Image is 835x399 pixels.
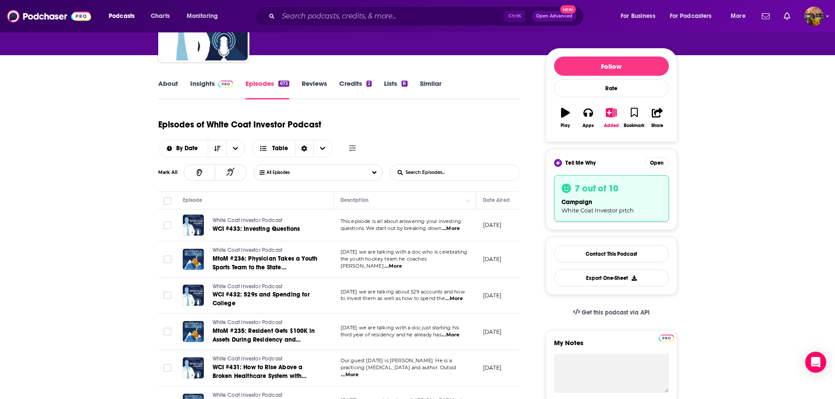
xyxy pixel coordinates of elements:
[804,7,824,26] img: User Profile
[302,79,327,99] a: Reviews
[272,145,288,152] span: Table
[554,102,577,134] button: Play
[445,295,463,302] span: ...More
[213,247,283,253] span: White Coat Investor Podcast
[583,123,594,128] div: Apps
[341,332,441,338] span: third year of residency and he already has
[646,102,668,134] button: Share
[483,364,502,371] p: [DATE]
[213,364,307,388] span: WCI #431: How to Rise Above a Broken Healthcare System with [PERSON_NAME]
[158,140,245,157] h2: Choose List sort
[463,195,474,206] button: Column Actions
[190,79,234,99] a: InsightsPodchaser Pro
[604,123,619,128] div: Added
[554,245,669,262] a: Contact This Podcast
[213,254,318,272] a: MtoM #236: Physician Takes a Youth Sports Team to the State Championship and Finance 101: Sequenc...
[532,11,576,21] button: Open AdvancedNew
[213,255,318,289] span: MtoM #236: Physician Takes a Youth Sports Team to the State Championship and Finance 101: Sequenc...
[181,9,229,23] button: open menu
[341,218,462,224] span: This episode is all about answering your investing
[483,292,502,299] p: [DATE]
[278,81,289,87] div: 673
[213,291,310,307] span: WCI #432: 529s and Spending for College
[555,160,561,166] img: tell me why sparkle
[226,140,245,157] button: open menu
[804,7,824,26] button: Show profile menu
[442,332,459,339] span: ...More
[213,319,283,325] span: White Coat Investor Podcast
[295,140,313,157] div: Sort Direction
[670,10,712,22] span: For Podcasters
[163,221,171,229] span: Toggle select row
[213,225,317,233] a: WCI #433: Investing Questions
[731,10,746,22] span: More
[804,7,824,26] span: Logged in as hratnayake
[176,145,201,152] span: By Date
[159,145,208,152] button: open menu
[163,291,171,299] span: Toggle select row
[145,9,175,23] a: Charts
[561,123,570,128] div: Play
[109,10,135,22] span: Podcasts
[218,81,234,88] img: Podchaser Pro
[183,195,203,205] div: Episode
[163,328,171,335] span: Toggle select row
[213,247,318,254] a: White Coat Investor Podcast
[158,170,184,175] div: Mark All
[208,140,226,157] button: Sort Direction
[213,290,318,308] a: WCI #432: 529s and Spending for College
[213,356,283,362] span: White Coat Investor Podcast
[725,9,757,23] button: open menu
[554,56,669,76] button: Follow
[341,295,445,301] span: to invest them as well as how to spend the
[561,198,592,206] span: campaign
[213,283,283,290] span: White Coat Investor Podcast
[402,81,407,87] div: 8
[213,319,318,327] a: White Coat Investor Podcast
[621,10,655,22] span: For Business
[158,79,178,99] a: About
[341,225,442,231] span: questions. We start out by breaking down
[339,79,372,99] a: Credits2
[252,140,332,157] button: Choose View
[341,325,459,331] span: [DATE] we are talking with a doc just starting his
[483,221,502,229] p: [DATE]
[566,302,657,323] a: Get this podcast via API
[213,363,318,381] a: WCI #431: How to Rise Above a Broken Healthcare System with [PERSON_NAME]
[341,357,452,364] span: Our guest [DATE] is [PERSON_NAME]. He is a
[341,256,426,269] span: the youth hockey team he coaches [PERSON_NAME]
[213,327,315,352] span: MtoM #235: Resident Gets $100K in Assets During Residency and Finance 101: Medical School
[158,119,321,130] h1: Episodes of White Coat Investor Podcast
[483,195,510,205] div: Date Aired
[651,123,663,128] div: Share
[805,352,826,373] div: Open Intercom Messenger
[780,9,794,24] a: Show notifications dropdown
[554,339,669,354] label: My Notes
[213,392,283,398] span: White Coat Investor Podcast
[213,217,283,223] span: White Coat Investor Podcast
[341,249,468,255] span: [DATE] we are talking with a doc who is celebrating
[565,159,596,166] span: Tell Me Why
[263,6,592,26] div: Search podcasts, credits, & more...
[151,10,170,22] span: Charts
[659,333,674,342] a: Pro website
[341,371,359,378] span: ...More
[483,255,502,263] p: [DATE]
[163,255,171,263] span: Toggle select row
[278,9,505,23] input: Search podcasts, credits, & more...
[554,79,669,97] div: Rate
[659,335,674,342] img: Podchaser Pro
[600,102,622,134] button: Added
[254,164,383,181] button: Choose List Listened
[187,10,218,22] span: Monitoring
[554,269,669,286] button: Export One-Sheet
[384,79,407,99] a: Lists8
[442,225,460,232] span: ...More
[758,9,773,24] a: Show notifications dropdown
[341,289,465,295] span: [DATE] we are talking about 529 accounts and how
[366,81,372,87] div: 2
[266,170,307,175] span: All Episodes
[664,9,725,23] button: open menu
[341,364,456,371] span: practicing [MEDICAL_DATA] and author. Outsid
